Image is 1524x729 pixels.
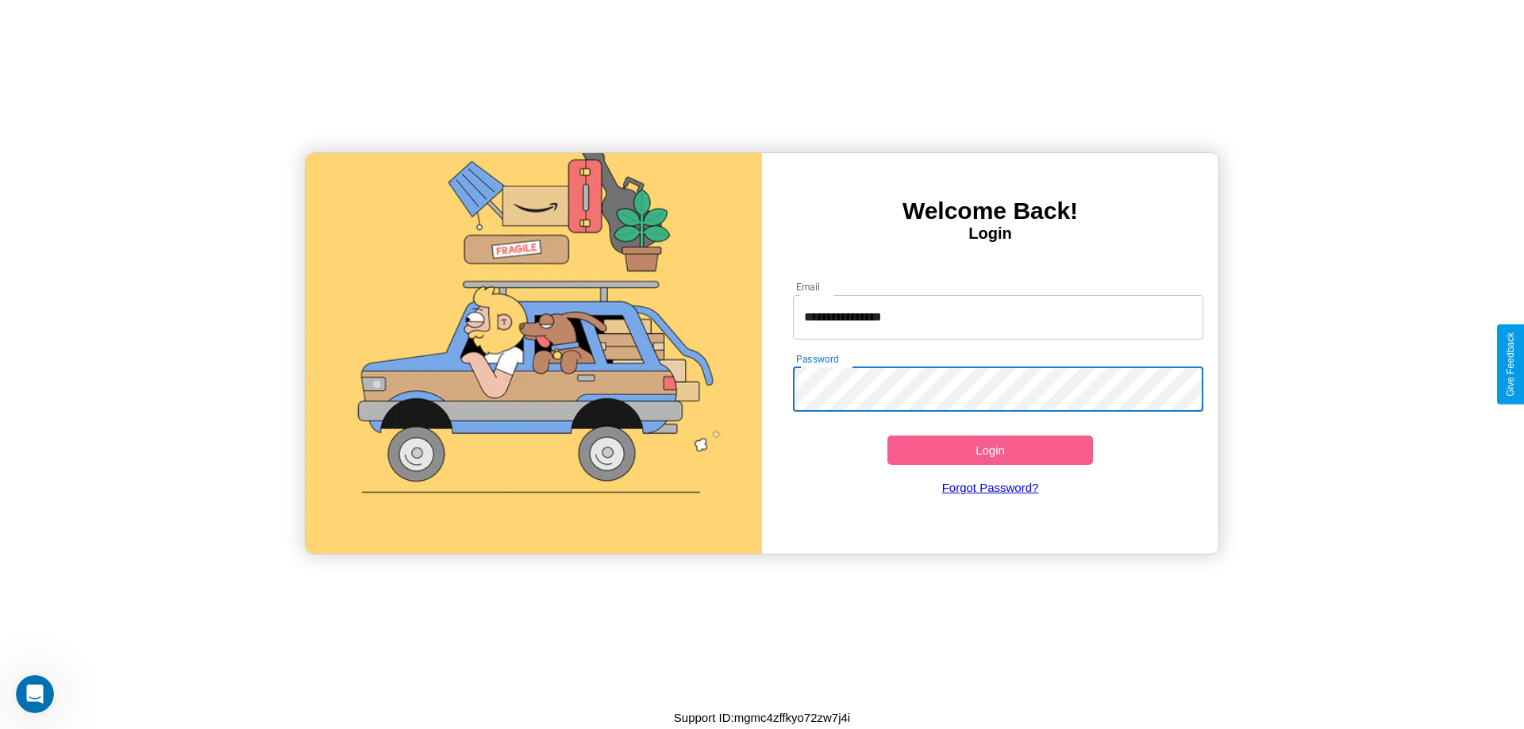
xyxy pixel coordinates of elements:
h3: Welcome Back! [762,198,1218,224]
button: Login [887,435,1093,465]
p: Support ID: mgmc4zffkyo72zw7j4i [674,707,850,728]
label: Email [796,280,821,294]
div: Give Feedback [1505,332,1516,397]
img: gif [306,153,762,554]
iframe: Intercom live chat [16,675,54,713]
a: Forgot Password? [785,465,1196,510]
label: Password [796,352,838,366]
h4: Login [762,224,1218,243]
